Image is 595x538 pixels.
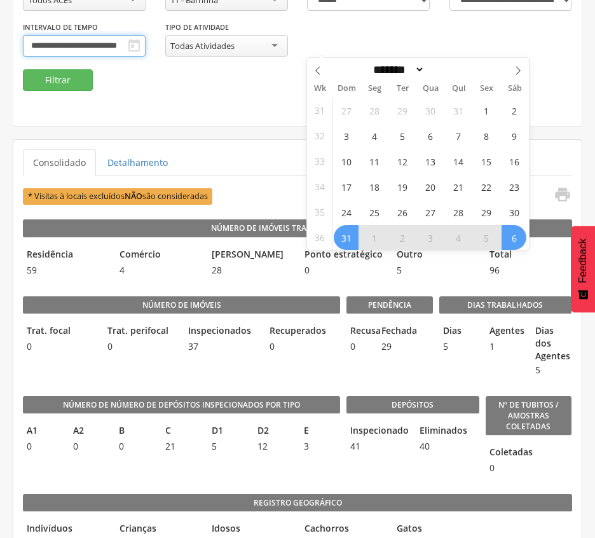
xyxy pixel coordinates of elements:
span: Agosto 31, 2025 [334,225,359,250]
span: Wk [307,79,332,97]
span: 40 [416,440,479,453]
span: Agosto 3, 2025 [334,123,359,148]
select: Month [369,63,425,76]
span: Agosto 25, 2025 [362,200,386,224]
legend: D2 [254,424,294,439]
span: 0 [23,340,97,353]
span: 31 [315,98,325,123]
span: Agosto 22, 2025 [474,174,498,199]
span: 0 [346,340,371,353]
span: 12 [254,440,294,453]
span: Agosto 29, 2025 [474,200,498,224]
button: Filtrar [23,69,93,91]
span: Ter [388,85,416,93]
span: 37 [184,340,259,353]
span: Agosto 1, 2025 [474,98,498,123]
legend: Residência [23,248,109,263]
span: 35 [315,200,325,224]
span: Agosto 28, 2025 [446,200,470,224]
b: NÃO [125,191,142,202]
legend: C [161,424,202,439]
span: Setembro 4, 2025 [446,225,470,250]
legend: Número de imóveis [23,296,340,314]
span: Setembro 2, 2025 [390,225,414,250]
legend: Recusa [346,324,371,339]
span: Agosto 21, 2025 [446,174,470,199]
legend: Trat. focal [23,324,97,339]
span: 41 [346,440,409,453]
legend: Outro [393,248,479,263]
span: 0 [115,440,155,453]
span: 0 [69,440,109,453]
span: 21 [161,440,202,453]
span: Agosto 24, 2025 [334,200,359,224]
a: Consolidado [23,149,96,176]
span: Feedback [577,238,589,283]
i:  [554,186,571,203]
legend: Indivíduos [23,522,109,537]
span: Agosto 16, 2025 [502,149,526,174]
span: 0 [23,440,63,453]
span: Agosto 4, 2025 [362,123,386,148]
legend: Cachorros [301,522,387,537]
div: Todas Atividades [170,40,235,52]
span: 96 [486,264,572,277]
span: 33 [315,149,325,174]
span: Agosto 26, 2025 [390,200,414,224]
span: 4 [116,264,202,277]
span: 29 [378,340,402,353]
legend: D1 [208,424,248,439]
span: 59 [23,264,109,277]
legend: Registro geográfico [23,494,572,512]
span: 5 [208,440,248,453]
span: 34 [315,174,325,199]
legend: A2 [69,424,109,439]
span: Agosto 23, 2025 [502,174,526,199]
span: 5 [531,364,571,376]
i:  [127,38,142,53]
span: Agosto 14, 2025 [446,149,470,174]
legend: Comércio [116,248,202,263]
a: Detalhamento [97,149,178,176]
legend: Idosos [208,522,294,537]
a:  [546,186,571,207]
legend: Pendência [346,296,433,314]
legend: Crianças [116,522,202,537]
legend: Eliminados [416,424,479,439]
span: Agosto 13, 2025 [418,149,442,174]
span: Julho 28, 2025 [362,98,386,123]
span: Julho 31, 2025 [446,98,470,123]
span: 0 [301,264,387,277]
legend: Fechada [378,324,402,339]
span: 28 [208,264,294,277]
span: Agosto 11, 2025 [362,149,386,174]
span: Julho 30, 2025 [418,98,442,123]
legend: Número de Imóveis Trabalhados por Tipo [23,219,572,237]
span: 5 [393,264,479,277]
legend: Inspecionado [346,424,409,439]
input: Year [425,63,467,76]
span: Agosto 5, 2025 [390,123,414,148]
legend: Número de Número de Depósitos Inspecionados por Tipo [23,396,340,414]
legend: Dias dos Agentes [531,324,571,362]
label: Tipo de Atividade [165,22,229,32]
span: Agosto 18, 2025 [362,174,386,199]
legend: Trat. perifocal [104,324,178,339]
legend: Coletadas [486,446,493,460]
legend: Gatos [393,522,479,537]
legend: Dias Trabalhados [439,296,571,314]
span: Agosto 10, 2025 [334,149,359,174]
legend: Total [486,248,572,263]
span: Seg [360,85,388,93]
span: Setembro 3, 2025 [418,225,442,250]
span: Julho 29, 2025 [390,98,414,123]
span: Sex [473,85,501,93]
legend: E [300,424,340,439]
span: Agosto 8, 2025 [474,123,498,148]
legend: A1 [23,424,63,439]
button: Feedback - Mostrar pesquisa [571,226,595,312]
legend: Ponto estratégico [301,248,387,263]
span: Agosto 7, 2025 [446,123,470,148]
span: Dom [332,85,360,93]
legend: Nº de Tubitos / Amostras coletadas [486,396,572,436]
